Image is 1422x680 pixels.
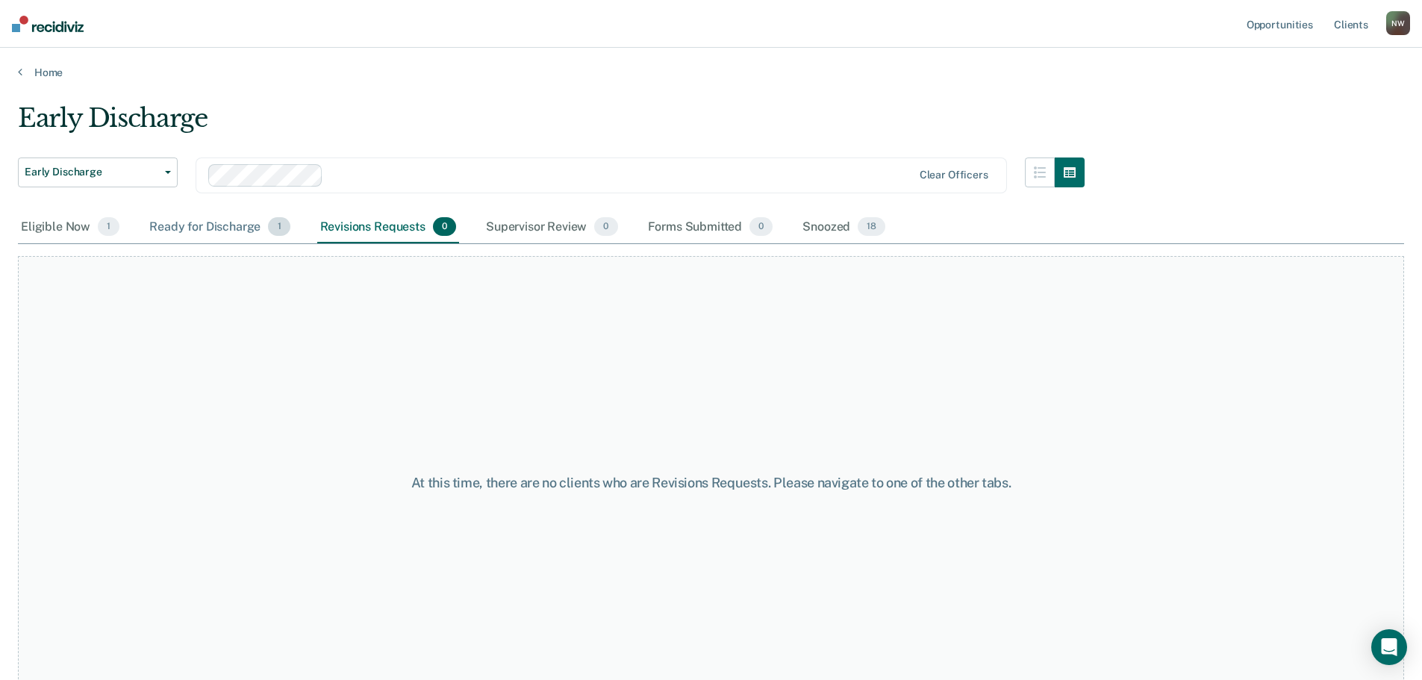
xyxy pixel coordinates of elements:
button: Early Discharge [18,157,178,187]
span: 0 [433,217,456,237]
div: Snoozed18 [799,211,888,244]
img: Recidiviz [12,16,84,32]
div: Open Intercom Messenger [1371,629,1407,665]
div: Clear officers [920,169,988,181]
div: Forms Submitted0 [645,211,776,244]
span: 1 [98,217,119,237]
div: Early Discharge [18,103,1085,146]
button: NW [1386,11,1410,35]
div: At this time, there are no clients who are Revisions Requests. Please navigate to one of the othe... [365,475,1058,491]
div: Ready for Discharge1 [146,211,293,244]
span: 0 [749,217,773,237]
a: Home [18,66,1404,79]
span: 0 [594,217,617,237]
div: N W [1386,11,1410,35]
span: Early Discharge [25,166,159,178]
div: Eligible Now1 [18,211,122,244]
div: Supervisor Review0 [483,211,621,244]
span: 1 [268,217,290,237]
span: 18 [858,217,885,237]
div: Revisions Requests0 [317,211,459,244]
